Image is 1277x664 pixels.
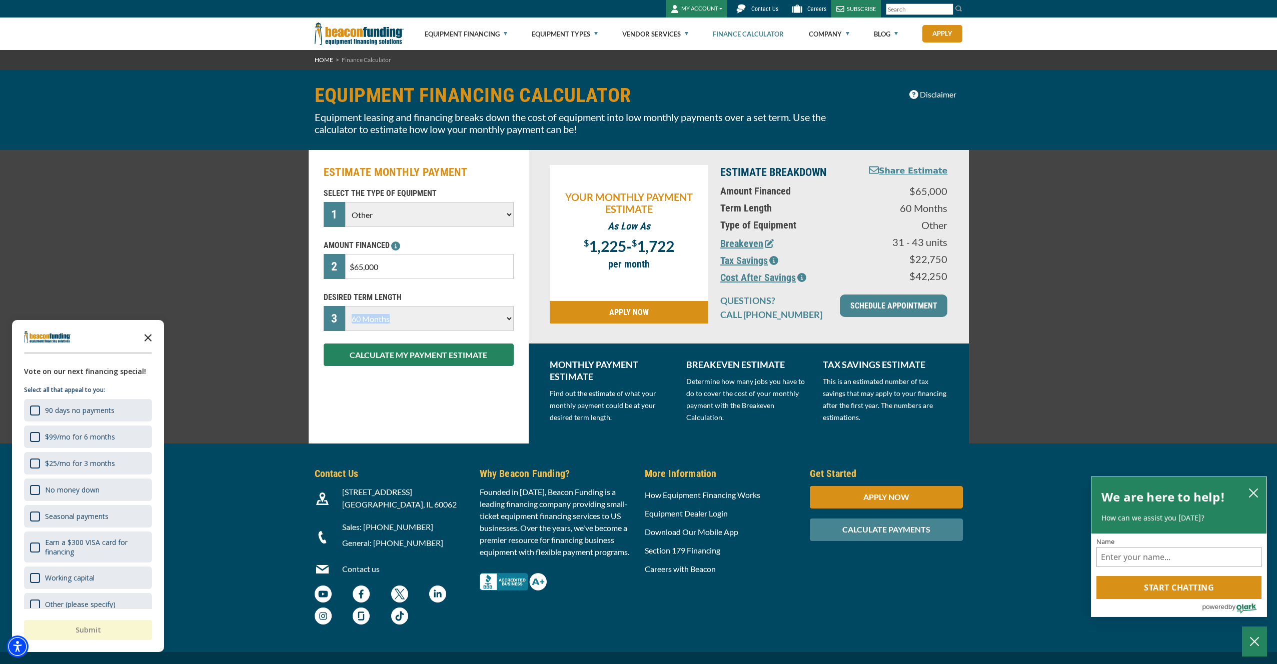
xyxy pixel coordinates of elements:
[324,165,514,180] h2: ESTIMATE MONTHLY PAYMENT
[920,88,956,100] span: Disclaimer
[1228,600,1235,613] span: by
[345,254,513,279] input: $
[342,537,468,549] p: General: [PHONE_NUMBER]
[720,236,774,251] button: Breakeven
[807,5,826,12] span: Careers
[342,521,468,533] p: Sales: [PHONE_NUMBER]
[645,466,798,481] h5: More Information
[342,564,380,573] a: Contact us
[324,239,514,251] p: AMOUNT FINANCED
[550,358,674,382] p: MONTHLY PAYMENT ESTIMATE
[550,301,709,323] a: APPLY NOW
[1096,547,1261,567] input: Name
[24,385,152,395] p: Select all that appeal to you:
[720,219,848,231] p: Type of Equipment
[686,375,811,423] p: Determine how many jobs you have to do to cover the cost of your monthly payment with the Breakev...
[24,566,152,589] div: Working capital
[353,590,370,600] a: Beacon Funding Facebook - open in a new tab
[584,237,589,248] span: $
[1202,600,1228,613] span: powered
[315,85,853,106] h1: EQUIPMENT FINANCING CALCULATOR
[637,237,674,255] span: 1,722
[810,524,963,534] a: CALCULATE PAYMENTS
[353,607,370,624] img: Beacon Funding Glassdoor
[555,220,704,232] p: As Low As
[869,165,948,177] button: Share Estimate
[720,165,848,180] p: ESTIMATE BREAKDOWN
[342,56,391,63] span: Finance Calculator
[315,590,332,600] a: Beacon Funding YouTube Channel - open in a new tab
[480,570,547,580] a: Better Business Bureau Complaint Free A+ Rating - open in a new tab
[24,478,152,501] div: No money down
[751,5,778,12] span: Contact Us
[391,612,408,622] a: Beacon Funding TikTok - open in a new tab
[24,399,152,421] div: 90 days no payments
[315,17,404,50] img: Beacon Funding Corporation logo
[316,492,329,505] img: Beacon Funding location
[24,505,152,527] div: Seasonal payments
[315,56,333,63] a: HOME
[720,308,828,320] p: CALL [PHONE_NUMBER]
[324,306,346,331] div: 3
[353,585,370,602] img: Beacon Funding Facebook
[645,490,760,499] a: How Equipment Financing Works
[315,466,468,481] h5: Contact Us
[1242,626,1267,656] button: Close Chatbox
[720,270,806,285] button: Cost After Savings
[809,18,849,50] a: Company
[425,18,507,50] a: Equipment Financing
[632,237,637,248] span: $
[24,366,152,377] div: Vote on our next financing special!
[315,111,853,135] p: Equipment leasing and financing breaks down the cost of equipment into low monthly payments over ...
[720,294,828,306] p: QUESTIONS?
[810,518,963,541] div: CALCULATE PAYMENTS
[1096,538,1261,545] label: Name
[555,237,704,253] p: -
[480,486,633,558] p: Founded in [DATE], Beacon Funding is a leading financing company providing small-ticket equipment...
[622,18,688,50] a: Vendor Services
[429,590,446,600] a: Beacon Funding LinkedIn - open in a new tab
[24,331,71,343] img: Company logo
[589,237,626,255] span: 1,225
[342,487,457,509] span: [STREET_ADDRESS] [GEOGRAPHIC_DATA], IL 60062
[24,452,152,474] div: $25/mo for 3 months
[645,545,720,555] a: Section 179 Financing
[12,320,164,652] div: Survey
[720,185,848,197] p: Amount Financed
[391,585,408,602] img: Beacon Funding twitter
[823,375,947,423] p: This is an estimated number of tax savings that may apply to your financing after the first year....
[840,294,947,317] a: SCHEDULE APPOINTMENT
[24,593,152,615] div: Other (please specify)
[1101,513,1256,523] p: How can we assist you [DATE]?
[943,5,951,13] a: Clear search text
[1096,576,1261,599] button: Start chatting
[1101,487,1225,507] h2: We are here to help!
[45,511,109,521] div: Seasonal payments
[391,607,408,624] img: Beacon Funding TikTok
[860,253,947,265] p: $22,750
[645,527,738,536] a: Download Our Mobile App
[532,18,598,50] a: Equipment Types
[480,466,633,481] h5: Why Beacon Funding?
[860,185,947,197] p: $65,000
[45,573,95,582] div: Working capital
[922,25,962,42] a: Apply
[353,612,370,622] a: Beacon Funding Glassdoor - open in a new tab
[315,612,332,622] a: Beacon Funding Instagram - open in a new tab
[138,327,158,347] button: Close the survey
[860,219,947,231] p: Other
[713,18,784,50] a: Finance Calculator
[886,3,953,15] input: Search
[315,585,332,602] img: Beacon Funding YouTube Channel
[1202,599,1266,616] a: Powered by Olark
[810,492,963,501] a: APPLY NOW
[874,18,898,50] a: Blog
[24,425,152,448] div: $99/mo for 6 months
[480,573,547,590] img: Better Business Bureau Complaint Free A+ Rating
[45,485,100,494] div: No money down
[24,620,152,640] button: Submit
[45,537,146,556] div: Earn a $300 VISA card for financing
[24,531,152,562] div: Earn a $300 VISA card for financing
[7,635,29,657] div: Accessibility Menu
[686,358,811,370] p: BREAKEVEN ESTIMATE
